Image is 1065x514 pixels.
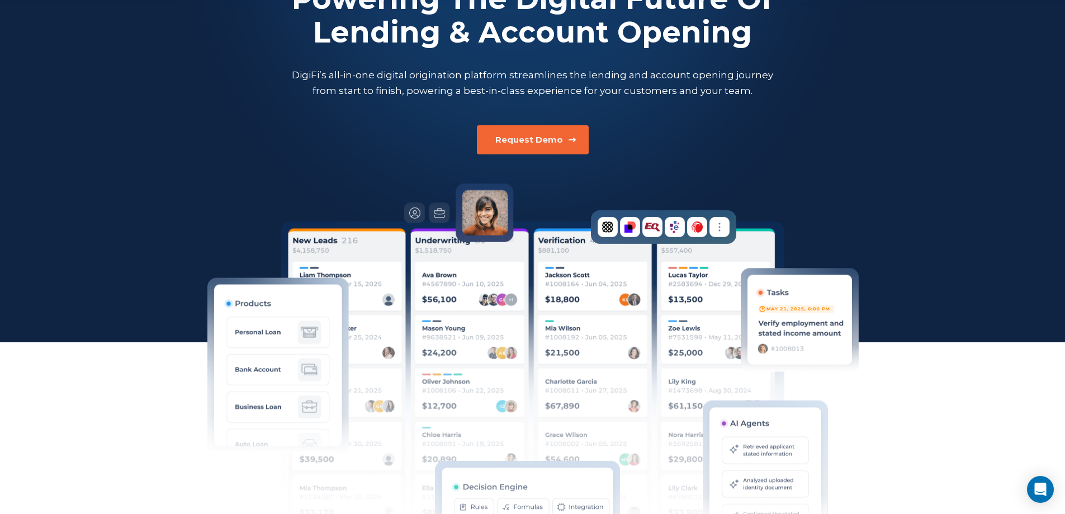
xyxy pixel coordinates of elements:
p: DigiFi’s all-in-one digital origination platform streamlines the lending and account opening jour... [290,67,776,98]
div: Request Demo [495,134,563,145]
button: Request Demo [477,125,589,154]
div: Open Intercom Messenger [1027,476,1054,503]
